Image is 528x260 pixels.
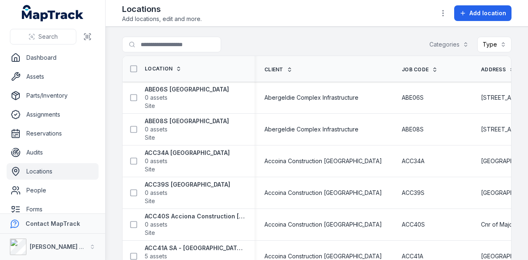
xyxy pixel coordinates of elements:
[481,66,515,73] a: Address
[264,220,382,229] span: Accoina Construction [GEOGRAPHIC_DATA]
[145,212,245,237] a: ACC40S Acciona Construction [PERSON_NAME][GEOGRAPHIC_DATA][PERSON_NAME]0 assetsSite
[145,165,155,173] span: Site
[7,106,99,123] a: Assignments
[30,243,97,250] strong: [PERSON_NAME] Group
[145,102,155,110] span: Site
[424,37,474,52] button: Categories
[402,94,424,102] span: ABE06S
[264,189,382,197] span: Accoina Construction [GEOGRAPHIC_DATA]
[477,37,511,52] button: Type
[122,15,202,23] span: Add locations, edit and more.
[402,220,425,229] span: ACC40S
[454,5,511,21] button: Add location
[38,33,58,41] span: Search
[145,117,229,125] strong: ABE08S [GEOGRAPHIC_DATA]
[145,229,155,237] span: Site
[145,94,167,102] span: 0 assets
[145,180,230,189] strong: ACC39S [GEOGRAPHIC_DATA]
[145,244,245,252] strong: ACC41A SA - [GEOGRAPHIC_DATA][PERSON_NAME][PERSON_NAME]
[145,149,230,157] strong: ACC34A [GEOGRAPHIC_DATA]
[122,3,202,15] h2: Locations
[145,149,230,173] a: ACC34A [GEOGRAPHIC_DATA]0 assetsSite
[145,220,167,229] span: 0 assets
[7,182,99,199] a: People
[145,212,245,220] strong: ACC40S Acciona Construction [PERSON_NAME][GEOGRAPHIC_DATA][PERSON_NAME]
[402,66,429,73] span: Job Code
[145,66,181,72] a: Location
[145,197,155,205] span: Site
[145,125,167,134] span: 0 assets
[145,66,172,72] span: Location
[145,117,229,142] a: ABE08S [GEOGRAPHIC_DATA]0 assetsSite
[10,29,76,45] button: Search
[145,189,167,197] span: 0 assets
[145,85,229,94] strong: ABE06S [GEOGRAPHIC_DATA]
[7,163,99,180] a: Locations
[7,125,99,142] a: Reservations
[7,144,99,161] a: Audits
[402,189,424,197] span: ACC39S
[145,85,229,110] a: ABE06S [GEOGRAPHIC_DATA]0 assetsSite
[481,66,506,73] span: Address
[145,180,230,205] a: ACC39S [GEOGRAPHIC_DATA]0 assetsSite
[402,66,438,73] a: Job Code
[402,157,424,165] span: ACC34A
[264,66,283,73] span: Client
[145,134,155,142] span: Site
[264,66,292,73] a: Client
[22,5,84,21] a: MapTrack
[264,94,358,102] span: Abergeldie Complex Infrastructure
[145,157,167,165] span: 0 assets
[7,49,99,66] a: Dashboard
[26,220,80,227] strong: Contact MapTrack
[264,125,358,134] span: Abergeldie Complex Infrastructure
[7,201,99,218] a: Forms
[402,125,424,134] span: ABE08S
[469,9,506,17] span: Add location
[7,68,99,85] a: Assets
[7,87,99,104] a: Parts/Inventory
[264,157,382,165] span: Accoina Construction [GEOGRAPHIC_DATA]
